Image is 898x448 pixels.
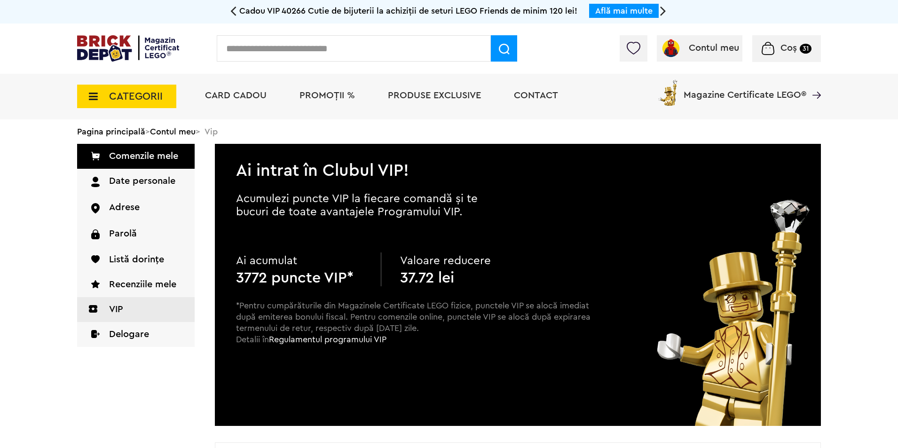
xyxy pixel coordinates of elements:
p: *Pentru cumpărăturile din Magazinele Certificate LEGO fizice, punctele VIP se alocă imediat după ... [236,300,591,362]
a: VIP [77,297,195,322]
b: 3772 puncte VIP* [236,270,354,285]
span: Coș [780,43,797,53]
a: Pagina principală [77,127,145,136]
a: Comenzile mele [77,144,195,169]
a: Contul meu [150,127,196,136]
span: Cadou VIP 40266 Cutie de bijuterii la achiziții de seturi LEGO Friends de minim 120 lei! [239,7,577,15]
a: Listă dorințe [77,247,195,272]
a: Contact [514,91,558,100]
p: Acumulezi puncte VIP la fiecare comandă și te bucuri de toate avantajele Programului VIP. [236,192,509,219]
a: PROMOȚII % [299,91,355,100]
a: Regulamentul programului VIP [269,335,386,344]
span: CATEGORII [109,91,163,102]
img: vip_page_image [647,200,821,426]
a: Produse exclusive [388,91,481,100]
a: Delogare [77,322,195,347]
a: Date personale [77,169,195,195]
a: Magazine Certificate LEGO® [806,78,821,87]
small: 31 [800,44,811,54]
h2: Ai intrat în Clubul VIP! [215,144,821,179]
p: Ai acumulat [236,252,362,269]
a: Contul meu [661,43,739,53]
a: Adrese [77,195,195,221]
a: Card Cadou [205,91,267,100]
b: 37.72 lei [400,270,454,285]
span: Contul meu [689,43,739,53]
p: Valoare reducere [400,252,526,269]
a: Parolă [77,221,195,247]
a: Recenziile mele [77,272,195,297]
div: > > Vip [77,119,821,144]
a: Află mai multe [595,7,653,15]
span: Magazine Certificate LEGO® [684,78,806,100]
